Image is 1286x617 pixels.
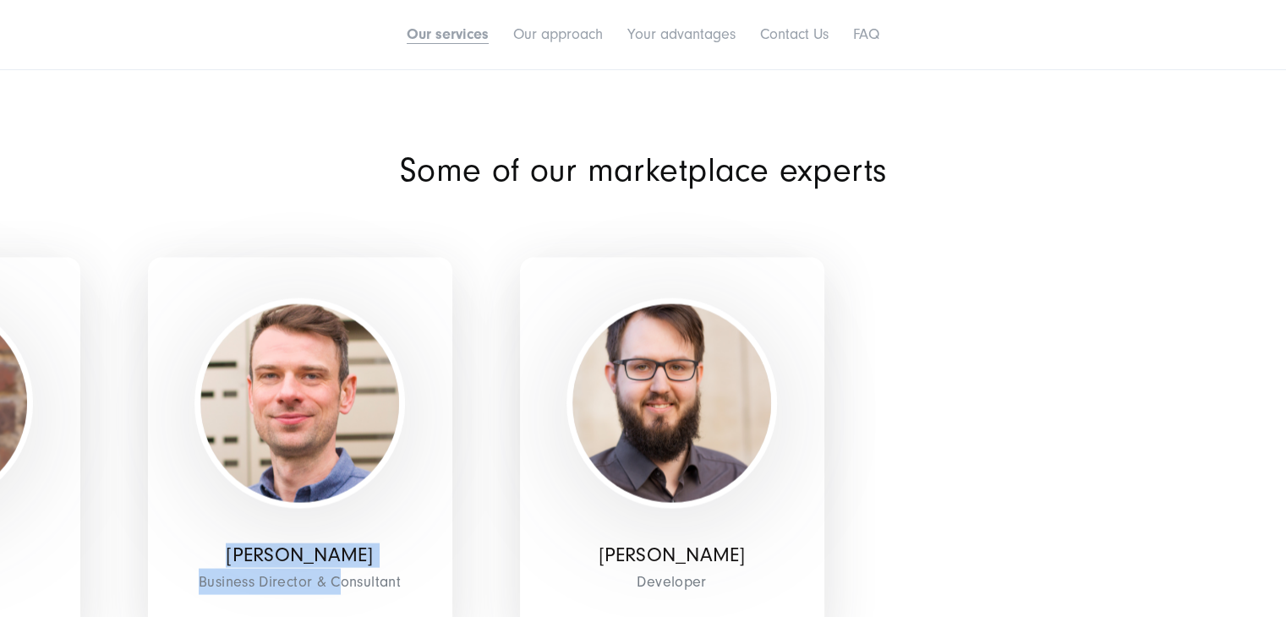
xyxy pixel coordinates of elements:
p: [PERSON_NAME] [161,543,440,567]
span: Developer [533,568,812,594]
a: Our approach [513,25,603,43]
a: Contact Us [760,25,829,43]
span: Business Director & Consultant [161,568,440,594]
h2: Some of our marketplace experts [263,154,1024,186]
a: FAQ [853,25,879,43]
img: Carlos Reicheneder - Developer - SUNZINET [572,303,771,502]
img: Marcel Epler - Senior Consultant & Solution Architect - SUNZINET [200,303,399,502]
a: Our services [407,25,489,43]
a: Your advantages [627,25,736,43]
p: [PERSON_NAME] [533,543,812,567]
